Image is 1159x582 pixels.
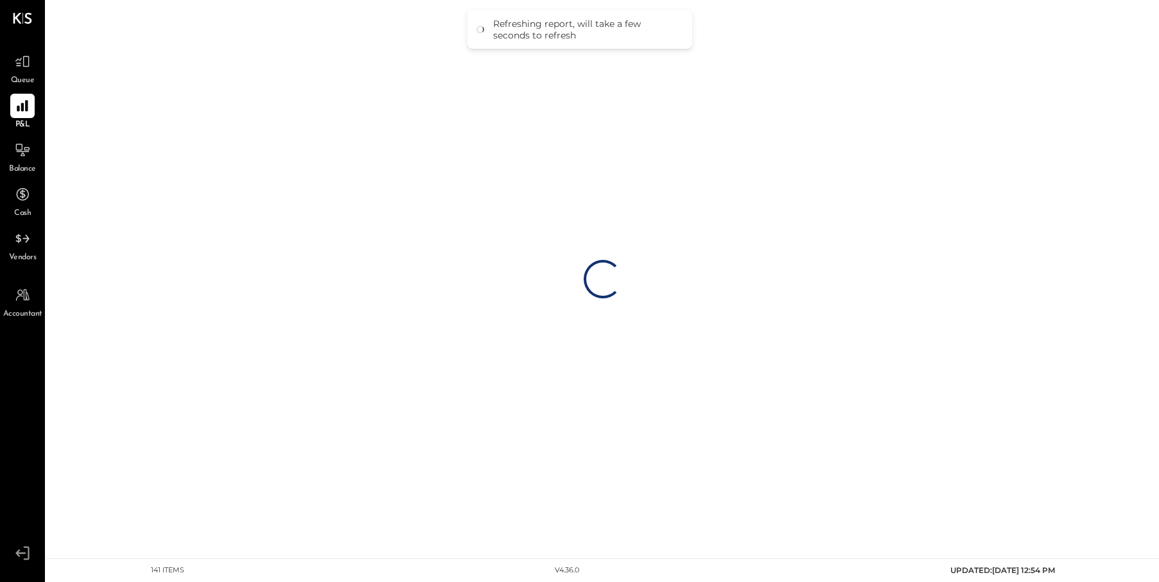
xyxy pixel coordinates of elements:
[1,227,44,264] a: Vendors
[14,208,31,219] span: Cash
[3,309,42,320] span: Accountant
[9,164,36,175] span: Balance
[1,182,44,219] a: Cash
[555,565,579,576] div: v 4.36.0
[11,75,35,87] span: Queue
[151,565,184,576] div: 141 items
[1,94,44,131] a: P&L
[1,138,44,175] a: Balance
[493,18,679,41] div: Refreshing report, will take a few seconds to refresh
[9,252,37,264] span: Vendors
[1,283,44,320] a: Accountant
[1,49,44,87] a: Queue
[950,565,1055,575] span: UPDATED: [DATE] 12:54 PM
[15,119,30,131] span: P&L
